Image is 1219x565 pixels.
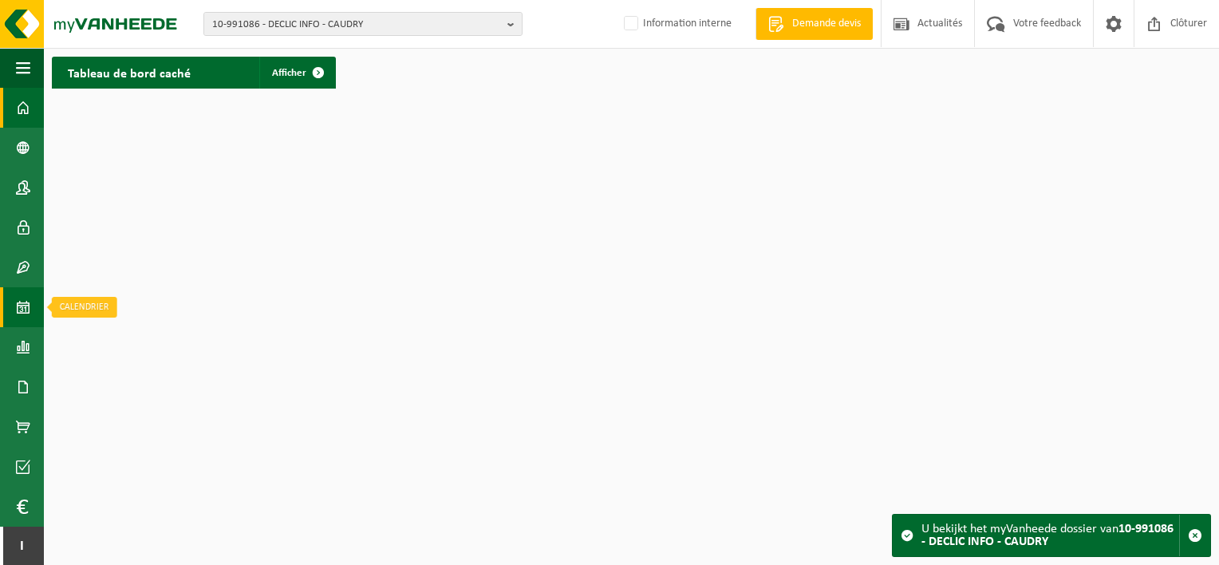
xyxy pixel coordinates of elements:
span: 10-991086 - DECLIC INFO - CAUDRY [212,13,501,37]
a: Afficher [259,57,334,89]
a: Demande devis [755,8,873,40]
div: U bekijkt het myVanheede dossier van [921,515,1179,556]
label: Information interne [621,12,732,36]
span: Afficher [272,68,306,78]
span: Demande devis [788,16,865,32]
strong: 10-991086 - DECLIC INFO - CAUDRY [921,523,1174,548]
h2: Tableau de bord caché [52,57,207,88]
button: 10-991086 - DECLIC INFO - CAUDRY [203,12,523,36]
